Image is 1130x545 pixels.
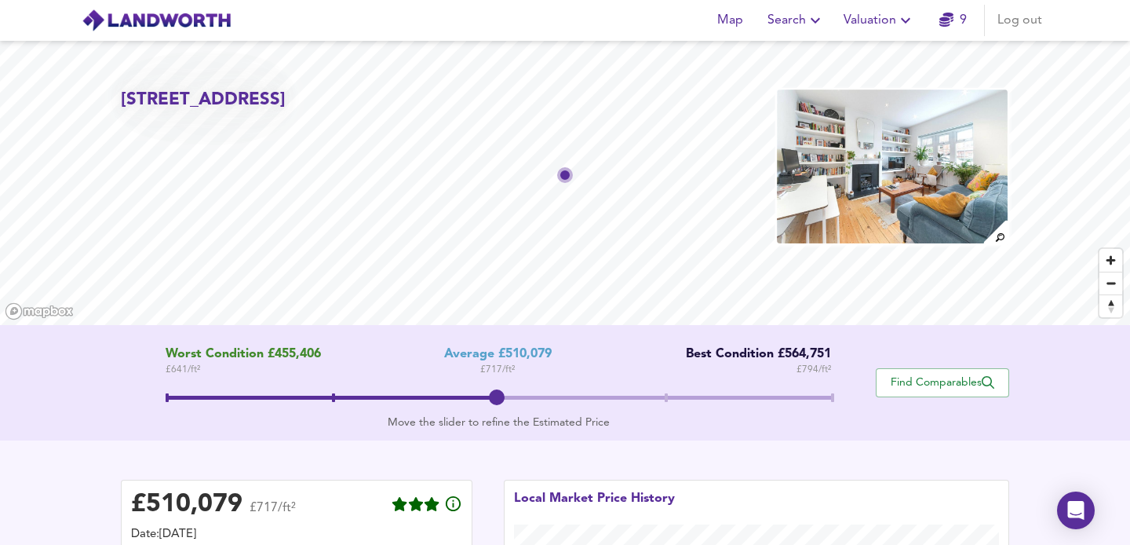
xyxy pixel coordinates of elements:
button: 9 [928,5,978,36]
button: Search [761,5,831,36]
div: Date: [DATE] [131,526,462,543]
button: Map [705,5,755,36]
div: Local Market Price History [514,490,675,525]
button: Valuation [837,5,921,36]
img: property [775,88,1009,245]
span: Reset bearing to north [1099,295,1122,317]
button: Zoom in [1099,249,1122,272]
span: Zoom out [1099,272,1122,294]
button: Log out [991,5,1048,36]
span: £ 641 / ft² [166,362,321,378]
span: Valuation [844,9,915,31]
img: search [982,218,1009,246]
div: Move the slider to refine the Estimated Price [166,415,832,430]
span: Find Comparables [884,375,1001,390]
span: Log out [997,9,1042,31]
div: Average £510,079 [444,347,552,362]
a: Mapbox homepage [5,302,74,320]
button: Reset bearing to north [1099,294,1122,317]
a: 9 [939,9,967,31]
span: Search [767,9,825,31]
button: Find Comparables [876,368,1009,397]
div: Best Condition £564,751 [674,347,831,362]
span: Map [711,9,749,31]
span: £ 794 / ft² [796,362,831,378]
span: Worst Condition £455,406 [166,347,321,362]
div: Open Intercom Messenger [1057,492,1095,529]
h2: [STREET_ADDRESS] [121,88,286,112]
div: £ 510,079 [131,493,242,517]
span: £717/ft² [250,502,296,525]
span: £ 717 / ft² [480,362,515,378]
button: Zoom out [1099,272,1122,294]
img: logo [82,9,231,32]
